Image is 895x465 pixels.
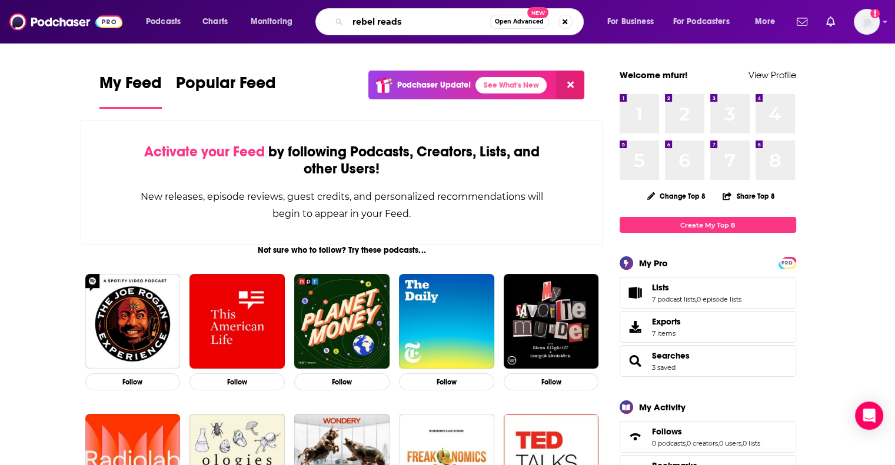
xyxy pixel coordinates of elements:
[620,421,796,453] span: Follows
[792,12,812,32] a: Show notifications dropdown
[202,14,228,30] span: Charts
[652,329,681,337] span: 7 items
[821,12,840,32] a: Show notifications dropdown
[251,14,292,30] span: Monitoring
[620,277,796,309] span: Lists
[475,77,547,93] a: See What's New
[527,7,548,18] span: New
[639,257,668,269] div: My Pro
[397,80,471,90] p: Podchaser Update!
[348,12,490,31] input: Search podcasts, credits, & more...
[399,274,494,369] img: The Daily
[652,426,760,437] a: Follows
[666,12,747,31] button: open menu
[639,402,686,413] div: My Activity
[640,189,713,203] button: Change Top 8
[9,11,122,33] img: Podchaser - Follow, Share and Rate Podcasts
[780,258,794,267] a: PRO
[686,439,687,447] span: ,
[294,274,390,369] img: Planet Money
[242,12,308,31] button: open menu
[652,350,690,361] a: Searches
[624,319,647,335] span: Exports
[620,311,796,343] a: Exports
[327,8,595,35] div: Search podcasts, credits, & more...
[624,429,647,445] a: Follows
[176,73,276,100] span: Popular Feed
[718,439,719,447] span: ,
[140,143,544,178] div: by following Podcasts, Creators, Lists, and other Users!
[138,12,196,31] button: open menu
[652,316,681,327] span: Exports
[81,245,604,255] div: Not sure who to follow? Try these podcasts...
[652,282,669,293] span: Lists
[696,295,697,303] span: ,
[195,12,235,31] a: Charts
[189,373,285,390] button: Follow
[99,73,162,109] a: My Feed
[294,373,390,390] button: Follow
[673,14,730,30] span: For Podcasters
[748,69,796,81] a: View Profile
[687,439,718,447] a: 0 creators
[697,295,741,303] a: 0 episode lists
[747,12,790,31] button: open menu
[780,259,794,267] span: PRO
[490,15,549,29] button: Open AdvancedNew
[189,274,285,369] img: This American Life
[854,9,880,35] img: User Profile
[140,188,544,222] div: New releases, episode reviews, guest credits, and personalized recommendations will begin to appe...
[620,69,688,81] a: Welcome mfurr!
[652,426,682,437] span: Follows
[146,14,181,30] span: Podcasts
[652,295,696,303] a: 7 podcast lists
[599,12,668,31] button: open menu
[854,9,880,35] button: Show profile menu
[620,345,796,377] span: Searches
[624,353,647,369] a: Searches
[85,274,181,369] img: The Joe Rogan Experience
[504,274,599,369] img: My Favorite Murder with Karen Kilgariff and Georgia Hardstark
[144,143,265,160] span: Activate your Feed
[719,439,741,447] a: 0 users
[99,73,162,100] span: My Feed
[624,285,647,301] a: Lists
[652,282,741,293] a: Lists
[495,19,544,25] span: Open Advanced
[743,439,760,447] a: 0 lists
[870,9,880,18] svg: Add a profile image
[504,373,599,390] button: Follow
[652,363,676,372] a: 3 saved
[755,14,775,30] span: More
[722,185,775,208] button: Share Top 8
[854,9,880,35] span: Logged in as mfurr
[399,373,494,390] button: Follow
[607,14,654,30] span: For Business
[85,373,181,390] button: Follow
[855,402,883,430] div: Open Intercom Messenger
[652,439,686,447] a: 0 podcasts
[620,217,796,233] a: Create My Top 8
[741,439,743,447] span: ,
[176,73,276,109] a: Popular Feed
